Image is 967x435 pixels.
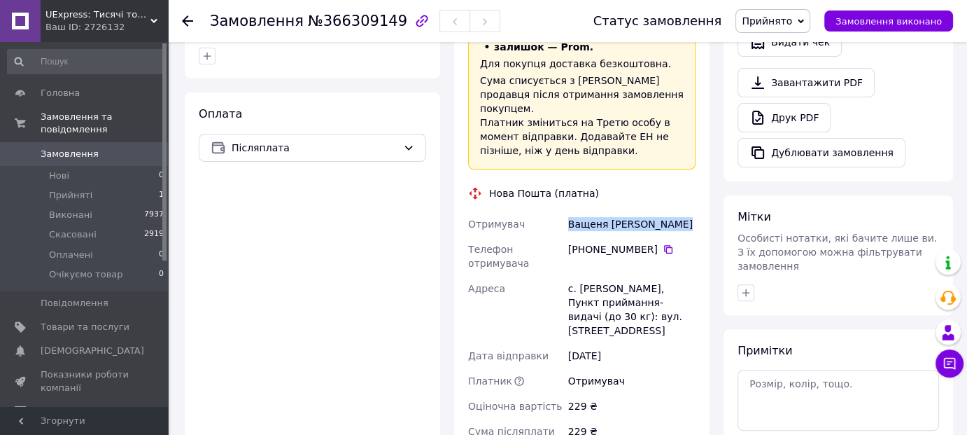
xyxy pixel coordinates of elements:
[742,15,792,27] span: Прийнято
[41,345,144,357] span: [DEMOGRAPHIC_DATA]
[565,212,698,237] div: Ващеня [PERSON_NAME]
[41,321,129,333] span: Товари та послуги
[41,111,168,136] span: Замовлення та повідомлення
[737,344,792,357] span: Примітки
[159,189,164,202] span: 1
[565,368,698,394] div: Отримувач
[41,148,99,160] span: Замовлення
[737,68,875,97] a: Завантажити PDF
[49,209,92,221] span: Виконані
[568,242,696,256] div: [PHONE_NUMBER]
[49,170,69,182] span: Нові
[159,170,164,182] span: 0
[49,189,92,202] span: Прийняті
[737,138,905,167] button: Дублювати замовлення
[824,11,953,32] button: Замовлення виконано
[49,228,97,241] span: Скасовані
[480,57,684,71] div: Для покупця доставка безкоштовна.
[593,14,722,28] div: Статус замовлення
[468,244,529,269] span: Телефон отримувача
[308,13,407,29] span: №366309149
[232,140,397,156] span: Післяплата
[159,268,164,281] span: 0
[49,268,123,281] span: Очікуємо товар
[494,41,593,53] span: залишок — Prom.
[182,14,193,28] div: Повернутися назад
[7,49,165,74] input: Пошук
[144,228,164,241] span: 2919
[41,406,77,418] span: Відгуки
[468,283,505,294] span: Адреса
[486,186,602,200] div: Нова Пошта (платна)
[468,375,512,387] span: Платник
[737,233,937,272] span: Особисті нотатки, які бачите лише ви. З їх допомогою можна фільтрувати замовлення
[468,219,525,230] span: Отримувач
[41,87,80,99] span: Головна
[480,74,684,158] div: Сума списується з [PERSON_NAME] продавця після отримання замовлення покупцем. Платник зміниться н...
[565,276,698,343] div: с. [PERSON_NAME], Пункт приймання-видачі (до 30 кг): вул. [STREET_ADDRESS]
[737,210,771,223] span: Мітки
[45,21,168,34] div: Ваш ID: 2726132
[41,297,108,310] span: Повідомлення
[468,401,562,412] span: Оціночна вартість
[159,249,164,261] span: 0
[210,13,304,29] span: Замовлення
[49,249,93,261] span: Оплачені
[199,107,242,120] span: Оплата
[41,368,129,394] span: Показники роботи компанії
[936,350,964,378] button: Чат з покупцем
[144,209,164,221] span: 7937
[565,394,698,419] div: 229 ₴
[45,8,150,21] span: UExpress: Тисячі товарів, один сайт!
[565,343,698,368] div: [DATE]
[468,350,549,361] span: Дата відправки
[737,103,831,132] a: Друк PDF
[835,16,942,27] span: Замовлення виконано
